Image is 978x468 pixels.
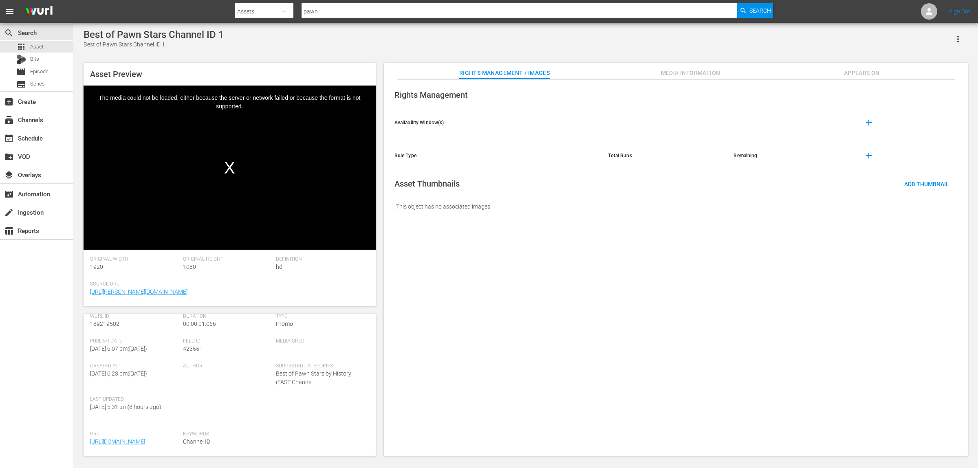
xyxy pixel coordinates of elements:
span: Type [276,313,365,320]
span: Best of Pawn Stars by History (FAST Channel [276,370,351,385]
span: 189219502 [90,321,119,327]
div: This object has no associated images. [388,195,964,218]
span: Original Width [90,256,179,263]
span: Series [30,80,45,88]
span: Duration [183,313,272,320]
div: Best of Pawn Stars Channel ID 1 [84,40,224,49]
img: ans4CAIJ8jUAAAAAAAAAAAAAAAAAAAAAAAAgQb4GAAAAAAAAAAAAAAAAAAAAAAAAJMjXAAAAAAAAAAAAAAAAAAAAAAAAgAT5G... [20,2,59,21]
span: 1080 [183,264,196,270]
span: 00:00:01.066 [183,321,216,327]
span: Author [183,363,272,369]
button: Add Thumbnail [898,176,956,191]
th: Remaining [727,139,852,172]
span: Schedule [4,134,14,143]
button: Search [737,3,773,18]
span: Create [4,97,14,107]
span: Created At [90,363,179,369]
span: 423551 [183,345,203,352]
th: Rule Type [388,139,602,172]
span: Feed ID [183,338,272,345]
span: Asset Preview [90,69,142,79]
span: Rights Management [394,90,468,100]
span: Wurl Id [90,313,179,320]
span: Add Thumbnail [898,181,956,187]
a: Sign Out [949,8,970,15]
span: Publish Date [90,338,179,345]
a: [URL][DOMAIN_NAME] [90,438,145,445]
a: [URL][PERSON_NAME][DOMAIN_NAME] [90,288,187,295]
span: Appears On [831,68,892,78]
span: Channel ID [183,437,365,446]
span: Source Url [90,281,365,288]
span: Channels [4,115,14,125]
th: Availability Window(s) [388,106,602,139]
span: add [864,118,874,127]
span: Asset Thumbnails [394,179,460,189]
span: Ingestion [4,208,14,218]
span: 1920 [90,264,103,270]
span: add [864,151,874,160]
span: Last Updated [90,396,179,403]
span: Rights Management / Images [459,68,550,78]
span: Search [4,28,14,38]
span: Keywords [183,431,365,437]
span: Automation [4,189,14,199]
div: Best of Pawn Stars Channel ID 1 [84,29,224,40]
span: Media Information [660,68,721,78]
span: [DATE] 5:31 am ( 8 hours ago ) [90,404,161,410]
span: Bits [30,55,39,63]
button: add [859,113,879,132]
span: Asset [16,42,26,52]
button: add [859,146,879,165]
span: Search [749,3,771,18]
span: Url [90,431,179,437]
span: VOD [4,152,14,162]
span: Suggested Categories [276,363,365,369]
span: Media Credit [276,338,365,345]
div: Bits [16,55,26,64]
th: Total Runs [601,139,727,172]
span: [DATE] 6:23 pm ( [DATE] ) [90,370,147,377]
span: [DATE] 6:07 pm ( [DATE] ) [90,345,147,352]
span: Definition [276,256,365,263]
span: Promo [276,321,293,327]
span: Asset [30,43,44,51]
span: Series [16,79,26,89]
div: Video Player [84,86,376,250]
span: menu [5,7,15,16]
span: Original Height [183,256,272,263]
span: Overlays [4,170,14,180]
span: hd [276,264,282,270]
span: Episode [30,68,48,76]
span: Episode [16,67,26,77]
span: Reports [4,226,14,236]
